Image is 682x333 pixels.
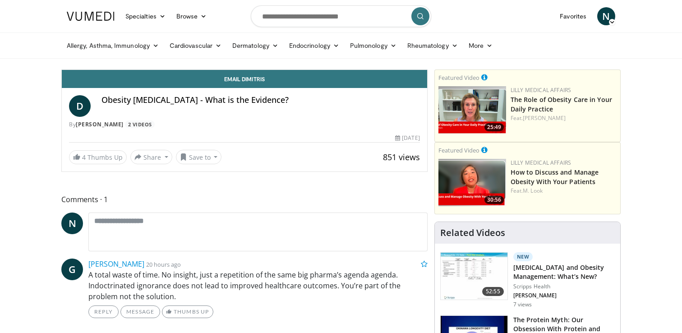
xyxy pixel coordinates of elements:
[438,159,506,206] a: 30:56
[395,134,419,142] div: [DATE]
[162,305,213,318] a: Thumbs Up
[130,150,172,164] button: Share
[484,123,504,131] span: 25:49
[513,263,615,281] h3: [MEDICAL_DATA] and Obesity Management: What’s New?
[69,95,91,117] a: D
[482,287,504,296] span: 52:55
[61,259,83,280] a: G
[511,114,617,122] div: Feat.
[438,159,506,206] img: c98a6a29-1ea0-4bd5-8cf5-4d1e188984a7.png.150x105_q85_crop-smart_upscale.png
[125,120,155,128] a: 2 Videos
[511,187,617,195] div: Feat.
[176,150,222,164] button: Save to
[438,146,479,154] small: Featured Video
[67,12,115,21] img: VuMedi Logo
[61,194,428,205] span: Comments 1
[484,196,504,204] span: 30:56
[120,305,160,318] a: Message
[251,5,431,27] input: Search topics, interventions
[227,37,284,55] a: Dermatology
[82,153,86,162] span: 4
[171,7,212,25] a: Browse
[513,301,532,308] p: 7 views
[88,269,428,302] p: A total waste of time. No insight, just a repetition of the same big pharma’s agenda agenda. Indo...
[284,37,345,55] a: Endocrinology
[511,159,571,166] a: Lilly Medical Affairs
[513,283,615,290] p: Scripps Health
[513,252,533,261] p: New
[61,37,164,55] a: Allergy, Asthma, Immunology
[438,74,479,82] small: Featured Video
[440,252,615,308] a: 52:55 New [MEDICAL_DATA] and Obesity Management: What’s New? Scripps Health [PERSON_NAME] 7 views
[513,292,615,299] p: [PERSON_NAME]
[511,86,571,94] a: Lilly Medical Affairs
[511,95,612,113] a: The Role of Obesity Care in Your Daily Practice
[441,253,507,300] img: 7a27620a-80df-463d-8b68-78b73719cba9.150x105_q85_crop-smart_upscale.jpg
[164,37,227,55] a: Cardiovascular
[120,7,171,25] a: Specialties
[402,37,463,55] a: Rheumatology
[69,120,420,129] div: By
[554,7,592,25] a: Favorites
[345,37,402,55] a: Pulmonology
[88,305,119,318] a: Reply
[523,187,543,194] a: M. Look
[511,168,599,186] a: How to Discuss and Manage Obesity With Your Patients
[383,152,420,162] span: 851 views
[69,150,127,164] a: 4 Thumbs Up
[597,7,615,25] a: N
[61,213,83,234] a: N
[438,86,506,134] a: 25:49
[101,95,420,105] h4: Obesity [MEDICAL_DATA] - What is the Evidence?
[438,86,506,134] img: e1208b6b-349f-4914-9dd7-f97803bdbf1d.png.150x105_q85_crop-smart_upscale.png
[62,70,427,88] a: Email Dimitris
[463,37,498,55] a: More
[146,260,181,268] small: 20 hours ago
[523,114,566,122] a: [PERSON_NAME]
[76,120,124,128] a: [PERSON_NAME]
[88,259,144,269] a: [PERSON_NAME]
[440,227,505,238] h4: Related Videos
